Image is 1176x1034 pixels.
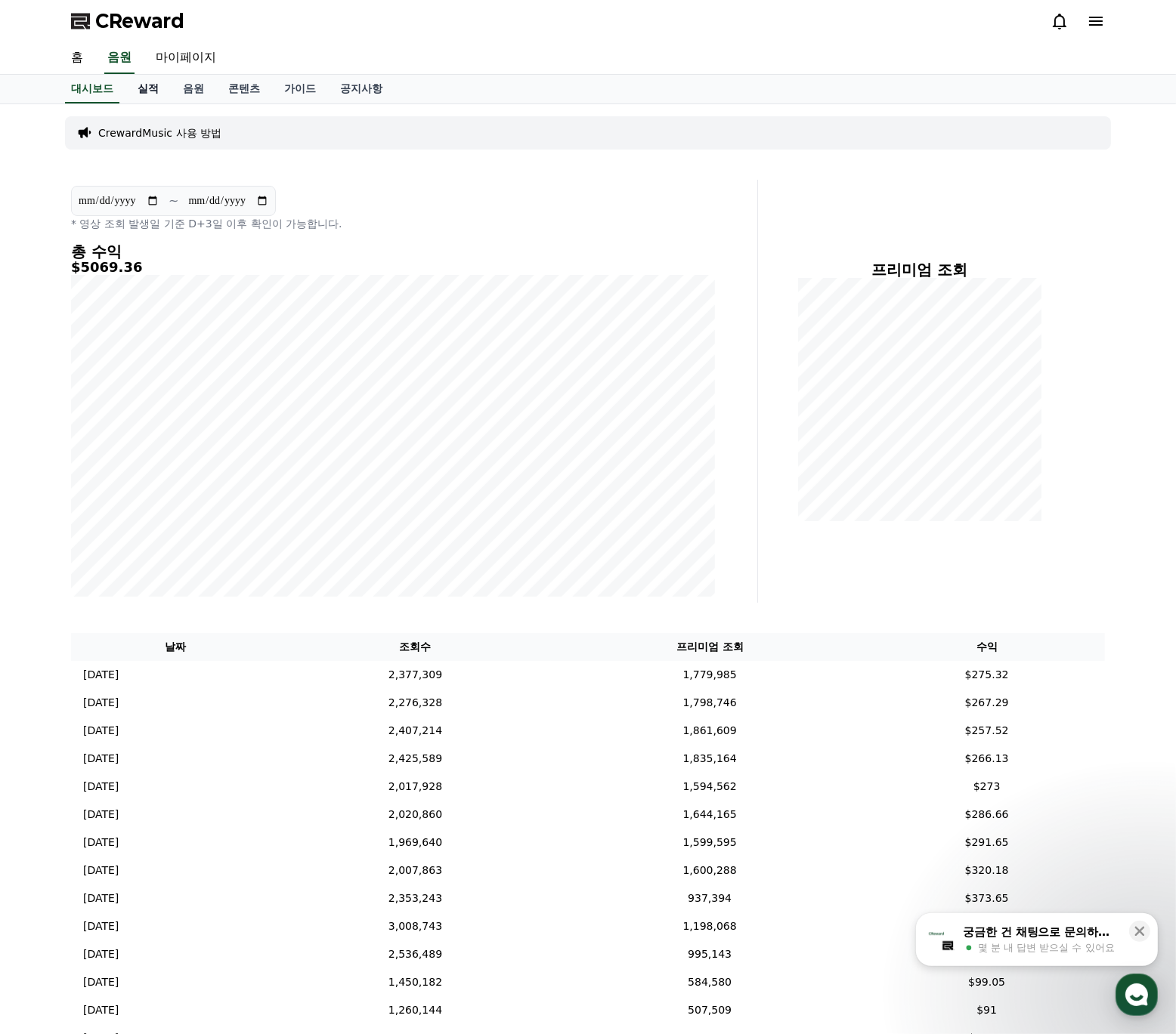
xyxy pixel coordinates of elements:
a: 홈 [5,479,100,517]
p: * 영상 조회 발생일 기준 D+3일 이후 확인이 가능합니다. [71,216,715,231]
p: [DATE] [83,807,119,823]
td: 2,536,489 [280,940,551,968]
p: [DATE] [83,779,119,795]
a: 설정 [195,479,290,517]
p: [DATE] [83,695,119,711]
td: 2,407,214 [280,717,551,745]
th: 수익 [868,633,1105,661]
p: [DATE] [83,918,119,934]
td: 995,143 [551,940,868,968]
td: 507,509 [551,996,868,1024]
h4: 총 수익 [71,243,715,260]
a: CrewardMusic 사용 방법 [98,125,221,140]
p: [DATE] [83,667,119,683]
td: 1,835,164 [551,745,868,773]
td: $291.65 [868,829,1105,857]
td: $266.13 [868,745,1105,773]
td: $320.18 [868,857,1105,884]
span: CReward [95,9,184,33]
td: 1,594,562 [551,773,868,801]
td: 2,007,863 [280,857,551,884]
td: $186.16 [868,912,1105,940]
td: $257.52 [868,717,1105,745]
h4: 프리미엄 조회 [770,261,1069,278]
td: 2,353,243 [280,884,551,912]
td: 1,861,609 [551,717,868,745]
td: 1,198,068 [551,912,868,940]
td: 1,969,640 [280,829,551,857]
a: 음원 [171,75,216,103]
th: 조회수 [280,633,551,661]
a: 가이드 [272,75,328,103]
p: ~ [169,192,178,210]
td: 2,017,928 [280,773,551,801]
td: 2,276,328 [280,689,551,717]
a: 실적 [125,75,171,103]
p: [DATE] [83,890,119,906]
p: [DATE] [83,946,119,962]
td: $275.32 [868,661,1105,689]
a: 공지사항 [328,75,395,103]
td: $273 [868,773,1105,801]
a: 대화 [100,479,195,517]
td: 1,798,746 [551,689,868,717]
td: 2,020,860 [280,801,551,829]
a: 마이페이지 [144,42,228,74]
td: 2,377,309 [280,661,551,689]
span: 대화 [138,502,156,514]
td: 2,425,589 [280,745,551,773]
td: $91 [868,996,1105,1024]
td: 937,394 [551,884,868,912]
td: 1,260,144 [280,996,551,1024]
a: 대시보드 [65,75,119,103]
span: 설정 [234,502,252,514]
p: [DATE] [83,863,119,878]
a: 콘텐츠 [216,75,272,103]
td: $267.29 [868,689,1105,717]
td: 1,600,288 [551,857,868,884]
a: 음원 [104,42,135,74]
p: [DATE] [83,723,119,739]
td: 1,450,182 [280,968,551,996]
p: [DATE] [83,751,119,767]
a: 홈 [59,42,95,74]
td: 1,644,165 [551,801,868,829]
td: 1,779,985 [551,661,868,689]
th: 날짜 [71,633,280,661]
td: $147.37 [868,940,1105,968]
p: [DATE] [83,835,119,850]
td: $286.66 [868,801,1105,829]
h5: $5069.36 [71,260,715,275]
td: 584,580 [551,968,868,996]
p: [DATE] [83,974,119,990]
span: 홈 [48,502,57,514]
p: [DATE] [83,1002,119,1018]
td: $99.05 [868,968,1105,996]
td: 3,008,743 [280,912,551,940]
td: 1,599,595 [551,829,868,857]
th: 프리미엄 조회 [551,633,868,661]
td: $373.65 [868,884,1105,912]
a: CReward [71,9,184,33]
